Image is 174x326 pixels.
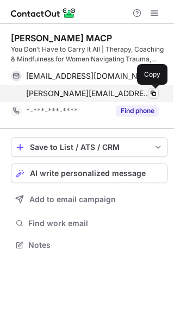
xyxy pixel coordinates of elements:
[11,164,167,183] button: AI write personalized message
[11,33,112,43] div: [PERSON_NAME] MACP
[116,105,159,116] button: Reveal Button
[30,143,148,152] div: Save to List / ATS / CRM
[11,7,76,20] img: ContactOut v5.3.10
[28,218,163,228] span: Find work email
[28,240,163,250] span: Notes
[30,169,146,178] span: AI write personalized message
[11,137,167,157] button: save-profile-one-click
[11,216,167,231] button: Find work email
[26,89,151,98] span: [PERSON_NAME][EMAIL_ADDRESS][DOMAIN_NAME]
[29,195,116,204] span: Add to email campaign
[11,45,167,64] div: You Don’t Have to Carry It All | Therapy, Coaching & Mindfulness for Women Navigating Trauma, Bur...
[11,190,167,209] button: Add to email campaign
[11,237,167,253] button: Notes
[26,71,151,81] span: [EMAIL_ADDRESS][DOMAIN_NAME]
